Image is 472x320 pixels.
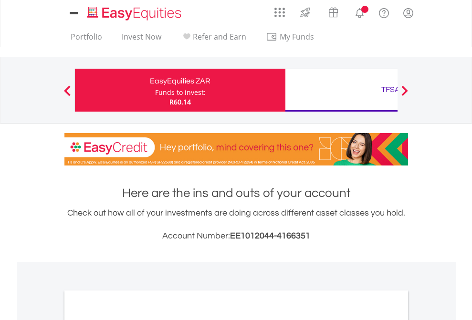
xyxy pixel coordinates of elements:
button: Next [395,90,414,100]
a: FAQ's and Support [372,2,396,21]
span: EE1012044-4166351 [230,231,310,240]
a: Home page [84,2,185,21]
div: EasyEquities ZAR [81,74,280,88]
span: Refer and Earn [193,31,246,42]
a: Vouchers [319,2,347,20]
img: vouchers-v2.svg [325,5,341,20]
img: grid-menu-icon.svg [274,7,285,18]
a: Invest Now [118,32,165,47]
span: My Funds [266,31,328,43]
a: Notifications [347,2,372,21]
a: Portfolio [67,32,106,47]
span: R60.14 [169,97,191,106]
div: Check out how all of your investments are doing across different asset classes you hold. [64,206,408,243]
button: Previous [58,90,77,100]
a: My Profile [396,2,420,23]
a: AppsGrid [268,2,291,18]
h3: Account Number: [64,229,408,243]
img: EasyEquities_Logo.png [85,6,185,21]
div: Funds to invest: [155,88,206,97]
h1: Here are the ins and outs of your account [64,185,408,202]
a: Refer and Earn [177,32,250,47]
img: thrive-v2.svg [297,5,313,20]
img: EasyCredit Promotion Banner [64,133,408,165]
